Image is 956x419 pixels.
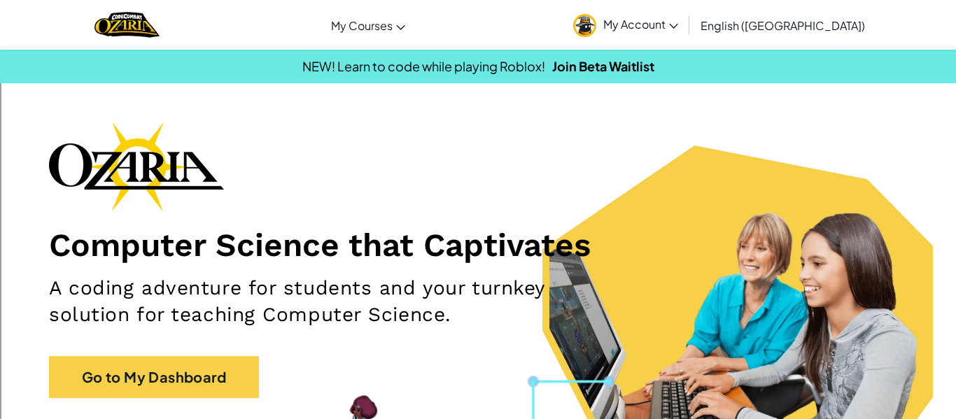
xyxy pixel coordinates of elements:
h2: A coding adventure for students and your turnkey solution for teaching Computer Science. [49,275,624,328]
span: NEW! Learn to code while playing Roblox! [302,58,545,74]
span: My Account [603,17,678,31]
img: avatar [573,14,596,37]
span: English ([GEOGRAPHIC_DATA]) [701,18,865,33]
span: My Courses [331,18,393,33]
a: Ozaria by CodeCombat logo [94,10,160,39]
a: My Account [566,3,685,47]
img: Home [94,10,160,39]
a: English ([GEOGRAPHIC_DATA]) [694,6,872,44]
h1: Computer Science that Captivates [49,225,907,264]
a: Join Beta Waitlist [552,58,654,74]
a: Go to My Dashboard [49,356,259,398]
a: My Courses [324,6,412,44]
img: Ozaria branding logo [49,122,224,211]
